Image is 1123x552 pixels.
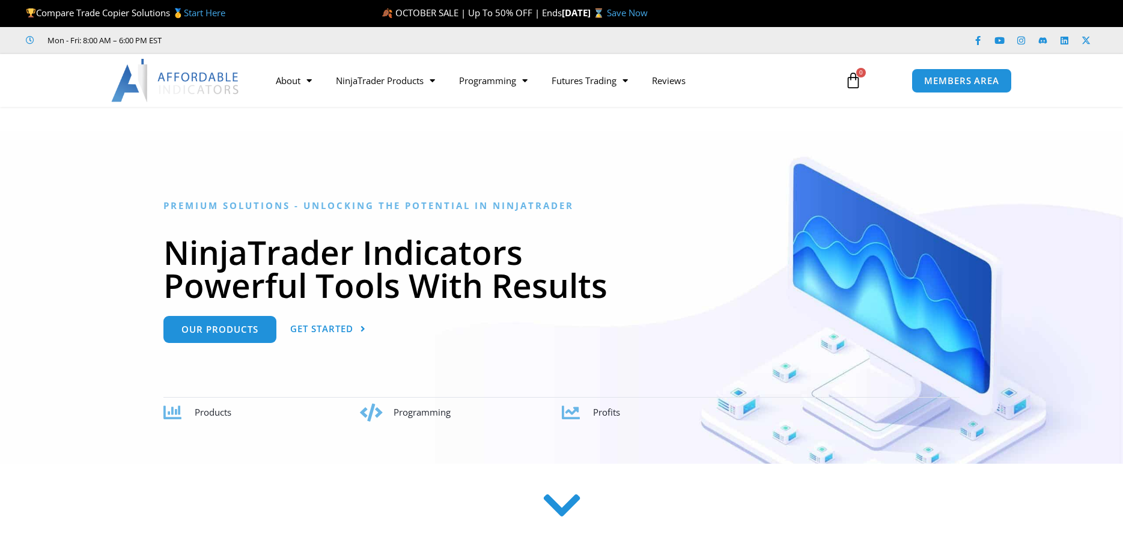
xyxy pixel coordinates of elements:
a: About [264,67,324,94]
a: MEMBERS AREA [911,68,1012,93]
h1: NinjaTrader Indicators Powerful Tools With Results [163,235,960,302]
a: 0 [827,63,880,98]
span: Programming [394,406,451,418]
span: Profits [593,406,620,418]
span: Get Started [290,324,353,333]
span: Products [195,406,231,418]
span: Compare Trade Copier Solutions 🥇 [26,7,225,19]
a: Programming [447,67,540,94]
span: 🍂 OCTOBER SALE | Up To 50% OFF | Ends [382,7,562,19]
a: NinjaTrader Products [324,67,447,94]
a: Futures Trading [540,67,640,94]
a: Start Here [184,7,225,19]
h6: Premium Solutions - Unlocking the Potential in NinjaTrader [163,200,960,211]
span: Mon - Fri: 8:00 AM – 6:00 PM EST [44,33,162,47]
iframe: Customer reviews powered by Trustpilot [178,34,359,46]
a: Our Products [163,316,276,343]
a: Reviews [640,67,698,94]
span: MEMBERS AREA [924,76,999,85]
img: LogoAI | Affordable Indicators – NinjaTrader [111,59,240,102]
a: Get Started [290,316,366,343]
nav: Menu [264,67,831,94]
img: 🏆 [26,8,35,17]
span: Our Products [181,325,258,334]
strong: [DATE] ⌛ [562,7,607,19]
span: 0 [856,68,866,77]
a: Save Now [607,7,648,19]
